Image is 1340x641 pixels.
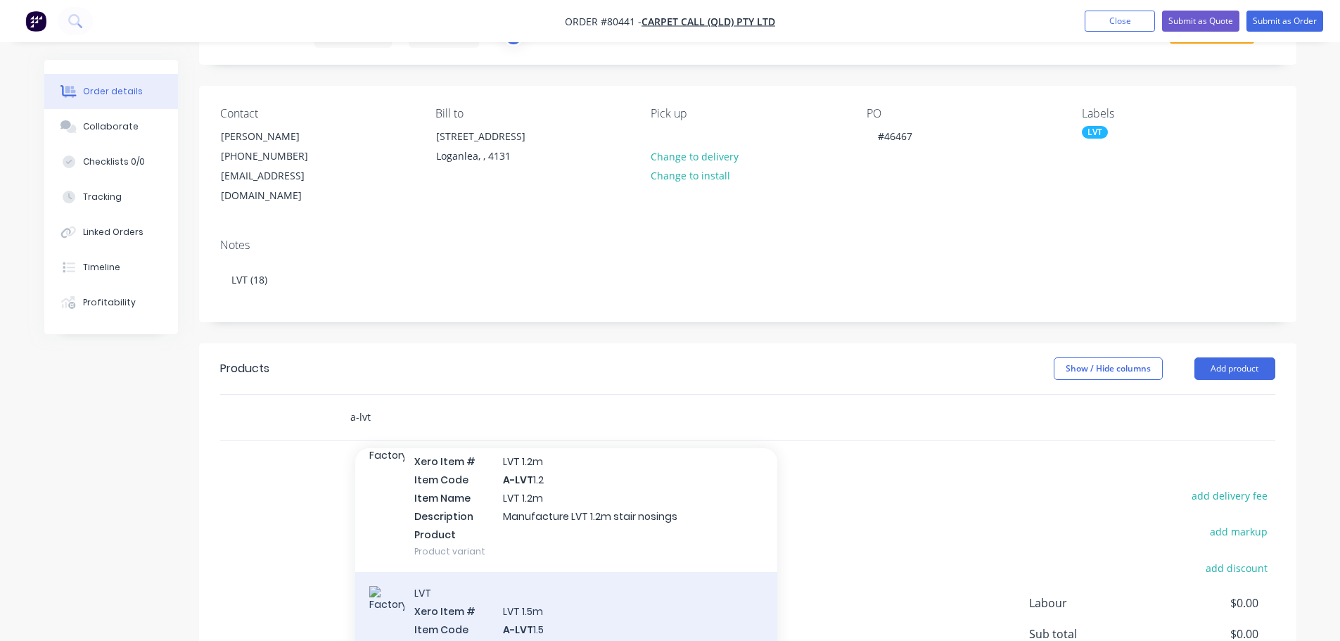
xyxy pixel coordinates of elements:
[867,126,924,146] div: #46467
[1162,11,1239,32] button: Submit as Quote
[209,126,350,206] div: [PERSON_NAME][PHONE_NUMBER][EMAIL_ADDRESS][DOMAIN_NAME]
[1054,357,1163,380] button: Show / Hide columns
[44,179,178,215] button: Tracking
[44,109,178,144] button: Collaborate
[1185,486,1275,505] button: add delivery fee
[220,360,269,377] div: Products
[44,285,178,320] button: Profitability
[643,166,737,185] button: Change to install
[83,296,136,309] div: Profitability
[642,15,775,28] a: Carpet Call (QLD) Pty Ltd
[1154,595,1258,611] span: $0.00
[1199,558,1275,577] button: add discount
[44,215,178,250] button: Linked Orders
[83,156,145,168] div: Checklists 0/0
[1082,107,1275,120] div: Labels
[221,146,338,166] div: [PHONE_NUMBER]
[436,146,553,166] div: Loganlea, , 4131
[83,85,143,98] div: Order details
[565,15,642,28] span: Order #80441 -
[83,191,122,203] div: Tracking
[44,74,178,109] button: Order details
[83,226,143,239] div: Linked Orders
[643,146,746,165] button: Change to delivery
[83,120,139,133] div: Collaborate
[1082,126,1108,139] div: LVT
[220,239,1275,252] div: Notes
[220,258,1275,301] div: LVT (18)
[44,250,178,285] button: Timeline
[350,403,631,431] input: Start typing to add a product...
[1194,357,1275,380] button: Add product
[221,127,338,146] div: [PERSON_NAME]
[1203,522,1275,541] button: add markup
[651,107,843,120] div: Pick up
[44,144,178,179] button: Checklists 0/0
[436,127,553,146] div: [STREET_ADDRESS]
[83,261,120,274] div: Timeline
[1029,595,1154,611] span: Labour
[1085,11,1155,32] button: Close
[435,107,628,120] div: Bill to
[25,11,46,32] img: Factory
[1246,11,1323,32] button: Submit as Order
[221,166,338,205] div: [EMAIL_ADDRESS][DOMAIN_NAME]
[220,107,413,120] div: Contact
[867,107,1059,120] div: PO
[424,126,565,171] div: [STREET_ADDRESS]Loganlea, , 4131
